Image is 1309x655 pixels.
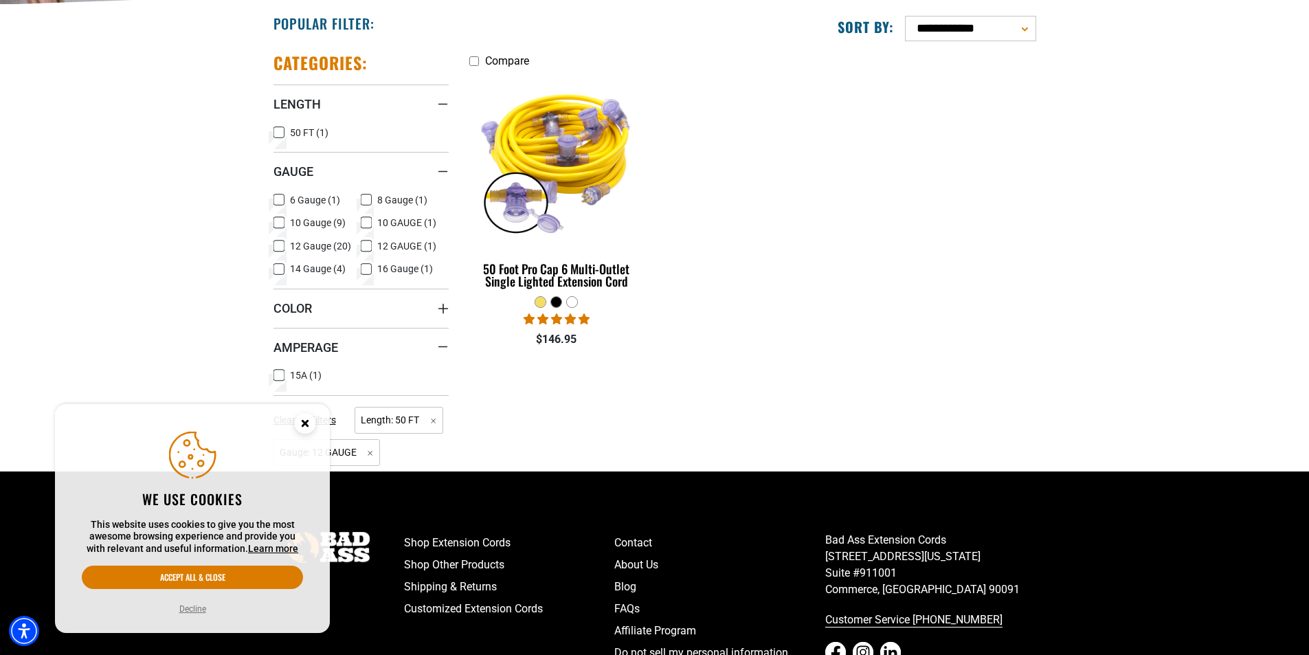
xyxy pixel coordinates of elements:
summary: Length [273,85,449,123]
a: Shop Extension Cords [404,532,615,554]
button: Decline [175,602,210,616]
a: Blog [614,576,825,598]
img: yellow [470,81,643,239]
button: Accept all & close [82,566,303,589]
span: 10 GAUGE (1) [377,218,436,227]
span: Color [273,300,312,316]
span: 12 Gauge (20) [290,241,351,251]
span: Length: 50 FT [355,407,443,434]
span: 50 FT (1) [290,128,328,137]
a: call 833-674-1699 [825,609,1036,631]
div: $146.95 [469,331,645,348]
span: 6 Gauge (1) [290,195,340,205]
aside: Cookie Consent [55,404,330,634]
div: Accessibility Menu [9,616,39,646]
span: Compare [485,54,529,67]
a: Shipping & Returns [404,576,615,598]
span: 10 Gauge (9) [290,218,346,227]
a: Shop Other Products [404,554,615,576]
p: Bad Ass Extension Cords [STREET_ADDRESS][US_STATE] Suite #911001 Commerce, [GEOGRAPHIC_DATA] 90091 [825,532,1036,598]
label: Sort by: [838,18,894,36]
a: Affiliate Program [614,620,825,642]
span: Gauge [273,164,313,179]
button: Close this option [280,404,330,447]
span: 4.80 stars [524,313,590,326]
a: FAQs [614,598,825,620]
summary: Amperage [273,328,449,366]
h2: Categories: [273,52,368,74]
a: About Us [614,554,825,576]
div: 50 Foot Pro Cap 6 Multi-Outlet Single Lighted Extension Cord [469,263,645,287]
span: 8 Gauge (1) [377,195,427,205]
span: 12 GAUGE (1) [377,241,436,251]
a: This website uses cookies to give you the most awesome browsing experience and provide you with r... [248,543,298,554]
a: Customized Extension Cords [404,598,615,620]
p: This website uses cookies to give you the most awesome browsing experience and provide you with r... [82,519,303,555]
h2: We use cookies [82,490,303,508]
summary: Gauge [273,152,449,190]
a: Contact [614,532,825,554]
span: 15A (1) [290,370,322,380]
a: Length: 50 FT [355,413,443,426]
span: Amperage [273,340,338,355]
span: 16 Gauge (1) [377,264,433,274]
summary: Color [273,289,449,327]
h2: Popular Filter: [273,14,374,32]
a: yellow 50 Foot Pro Cap 6 Multi-Outlet Single Lighted Extension Cord [469,74,645,296]
span: 14 Gauge (4) [290,264,346,274]
span: Length [273,96,321,112]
